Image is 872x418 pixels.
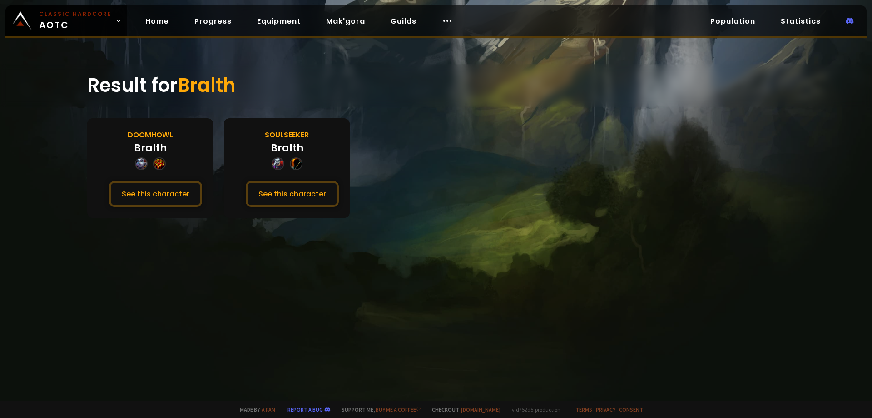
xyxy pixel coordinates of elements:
button: See this character [246,181,339,207]
a: Population [703,12,763,30]
div: Doomhowl [128,129,173,141]
div: Bralth [271,141,303,156]
a: Guilds [383,12,424,30]
a: Privacy [596,406,615,413]
a: Home [138,12,176,30]
span: AOTC [39,10,112,32]
span: Checkout [426,406,500,413]
span: v. d752d5 - production [506,406,560,413]
small: Classic Hardcore [39,10,112,18]
a: Equipment [250,12,308,30]
a: Consent [619,406,643,413]
a: Buy me a coffee [376,406,421,413]
button: See this character [109,181,202,207]
a: Classic HardcoreAOTC [5,5,127,36]
span: Made by [234,406,275,413]
a: Statistics [773,12,828,30]
a: Terms [575,406,592,413]
span: Support me, [336,406,421,413]
a: Progress [187,12,239,30]
a: a fan [262,406,275,413]
div: Result for [87,64,785,107]
div: Soulseeker [265,129,309,141]
div: Bralth [134,141,167,156]
a: Mak'gora [319,12,372,30]
a: [DOMAIN_NAME] [461,406,500,413]
span: Bralth [178,72,236,99]
a: Report a bug [287,406,323,413]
